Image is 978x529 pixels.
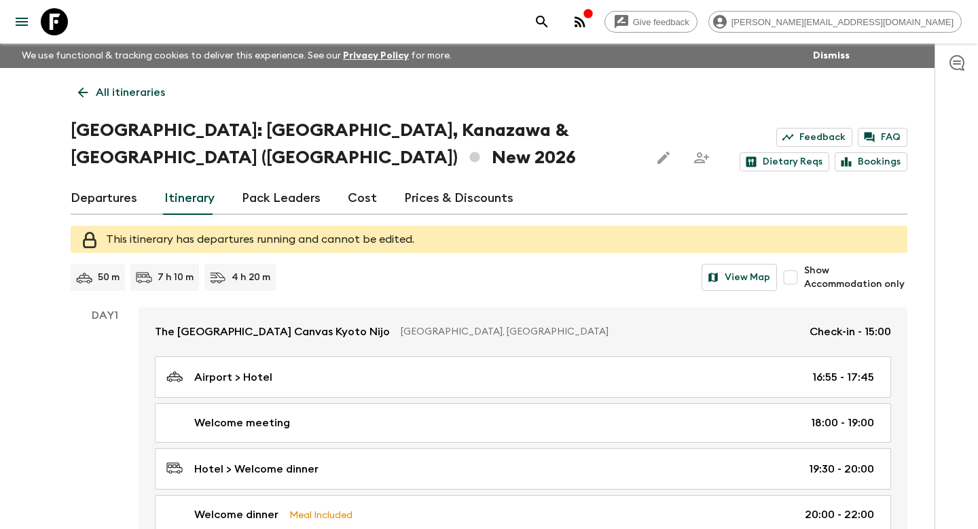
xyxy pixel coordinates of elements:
[650,144,677,171] button: Edit this itinerary
[232,271,270,284] p: 4 h 20 m
[835,152,907,171] a: Bookings
[71,117,639,171] h1: [GEOGRAPHIC_DATA]: [GEOGRAPHIC_DATA], Kanazawa & [GEOGRAPHIC_DATA] ([GEOGRAPHIC_DATA]) New 2026
[194,415,290,431] p: Welcome meeting
[155,324,390,340] p: The [GEOGRAPHIC_DATA] Canvas Kyoto Nijo
[528,8,556,35] button: search adventures
[194,369,272,386] p: Airport > Hotel
[740,152,829,171] a: Dietary Reqs
[724,17,961,27] span: [PERSON_NAME][EMAIL_ADDRESS][DOMAIN_NAME]
[804,264,907,291] span: Show Accommodation only
[858,128,907,147] a: FAQ
[139,307,907,356] a: The [GEOGRAPHIC_DATA] Canvas Kyoto Nijo[GEOGRAPHIC_DATA], [GEOGRAPHIC_DATA]Check-in - 15:00
[343,51,409,61] a: Privacy Policy
[401,325,799,339] p: [GEOGRAPHIC_DATA], [GEOGRAPHIC_DATA]
[98,271,120,284] p: 50 m
[776,128,852,147] a: Feedback
[71,307,139,324] p: Day 1
[155,356,891,398] a: Airport > Hotel16:55 - 17:45
[810,46,853,65] button: Dismiss
[805,507,874,523] p: 20:00 - 22:00
[155,448,891,490] a: Hotel > Welcome dinner19:30 - 20:00
[194,461,319,477] p: Hotel > Welcome dinner
[604,11,698,33] a: Give feedback
[71,79,173,106] a: All itineraries
[242,182,321,215] a: Pack Leaders
[626,17,697,27] span: Give feedback
[164,182,215,215] a: Itinerary
[812,369,874,386] p: 16:55 - 17:45
[155,403,891,443] a: Welcome meeting18:00 - 19:00
[809,461,874,477] p: 19:30 - 20:00
[404,182,513,215] a: Prices & Discounts
[158,271,194,284] p: 7 h 10 m
[71,182,137,215] a: Departures
[811,415,874,431] p: 18:00 - 19:00
[194,507,278,523] p: Welcome dinner
[16,44,457,68] p: We use functional & tracking cookies to deliver this experience. See our for more.
[688,144,715,171] span: Share this itinerary
[702,264,777,291] button: View Map
[8,8,35,35] button: menu
[96,84,165,101] p: All itineraries
[106,234,414,245] span: This itinerary has departures running and cannot be edited.
[289,507,352,522] p: Meal Included
[708,11,962,33] div: [PERSON_NAME][EMAIL_ADDRESS][DOMAIN_NAME]
[348,182,377,215] a: Cost
[810,324,891,340] p: Check-in - 15:00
